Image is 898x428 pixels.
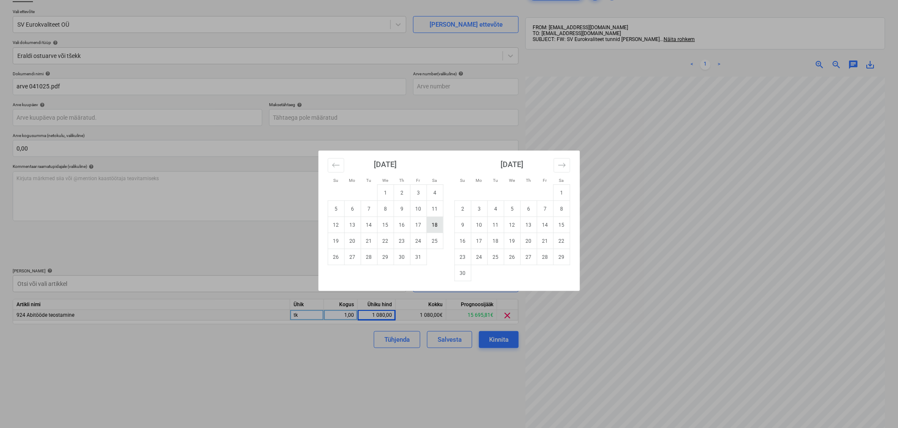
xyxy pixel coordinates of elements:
td: Wednesday, November 26, 2025 [504,249,520,265]
td: Monday, October 6, 2025 [344,201,361,217]
small: Su [460,178,465,183]
small: Su [333,178,338,183]
td: Thursday, November 20, 2025 [520,233,537,249]
td: Monday, October 13, 2025 [344,217,361,233]
td: Tuesday, October 7, 2025 [361,201,377,217]
td: Saturday, October 11, 2025 [427,201,443,217]
td: Friday, October 31, 2025 [410,249,427,265]
td: Saturday, November 8, 2025 [553,201,570,217]
div: Calendar [318,151,580,291]
td: Thursday, October 30, 2025 [394,249,410,265]
button: Move backward to switch to the previous month. [328,158,344,173]
td: Thursday, November 6, 2025 [520,201,537,217]
td: Wednesday, October 1, 2025 [377,185,394,201]
td: Tuesday, October 14, 2025 [361,217,377,233]
td: Sunday, November 30, 2025 [454,265,471,281]
td: Friday, October 3, 2025 [410,185,427,201]
td: Wednesday, November 19, 2025 [504,233,520,249]
td: Thursday, October 9, 2025 [394,201,410,217]
td: Thursday, November 13, 2025 [520,217,537,233]
small: Mo [476,178,482,183]
small: Th [399,178,404,183]
td: Tuesday, October 21, 2025 [361,233,377,249]
td: Monday, November 10, 2025 [471,217,487,233]
small: Tu [366,178,371,183]
small: We [509,178,515,183]
td: Sunday, October 26, 2025 [328,249,344,265]
td: Saturday, November 29, 2025 [553,249,570,265]
td: Monday, November 17, 2025 [471,233,487,249]
td: Sunday, October 5, 2025 [328,201,344,217]
iframe: Chat Widget [856,387,898,428]
td: Wednesday, November 12, 2025 [504,217,520,233]
td: Wednesday, November 5, 2025 [504,201,520,217]
td: Saturday, October 25, 2025 [427,233,443,249]
td: Sunday, November 2, 2025 [454,201,471,217]
td: Tuesday, November 4, 2025 [487,201,504,217]
td: Thursday, October 16, 2025 [394,217,410,233]
td: Saturday, October 18, 2025 [427,217,443,233]
td: Saturday, November 22, 2025 [553,233,570,249]
small: Sa [559,178,564,183]
small: Tu [493,178,498,183]
small: Th [526,178,531,183]
td: Sunday, October 19, 2025 [328,233,344,249]
td: Sunday, November 16, 2025 [454,233,471,249]
small: We [382,178,388,183]
td: Wednesday, October 8, 2025 [377,201,394,217]
td: Friday, November 28, 2025 [537,249,553,265]
small: Fr [543,178,547,183]
td: Monday, November 24, 2025 [471,249,487,265]
td: Friday, October 17, 2025 [410,217,427,233]
td: Friday, November 7, 2025 [537,201,553,217]
small: Fr [416,178,420,183]
td: Tuesday, November 11, 2025 [487,217,504,233]
td: Monday, October 20, 2025 [344,233,361,249]
td: Saturday, November 1, 2025 [553,185,570,201]
strong: [DATE] [501,160,524,169]
small: Sa [433,178,437,183]
td: Thursday, November 27, 2025 [520,249,537,265]
td: Saturday, October 4, 2025 [427,185,443,201]
td: Tuesday, October 28, 2025 [361,249,377,265]
small: Mo [349,178,356,183]
td: Tuesday, November 25, 2025 [487,249,504,265]
button: Move forward to switch to the next month. [554,158,570,173]
strong: [DATE] [374,160,397,169]
td: Sunday, November 9, 2025 [454,217,471,233]
td: Friday, November 21, 2025 [537,233,553,249]
td: Tuesday, November 18, 2025 [487,233,504,249]
td: Monday, October 27, 2025 [344,249,361,265]
td: Sunday, November 23, 2025 [454,249,471,265]
td: Friday, October 10, 2025 [410,201,427,217]
td: Wednesday, October 15, 2025 [377,217,394,233]
td: Friday, November 14, 2025 [537,217,553,233]
td: Friday, October 24, 2025 [410,233,427,249]
td: Wednesday, October 29, 2025 [377,249,394,265]
td: Sunday, October 12, 2025 [328,217,344,233]
td: Monday, November 3, 2025 [471,201,487,217]
td: Thursday, October 23, 2025 [394,233,410,249]
td: Thursday, October 2, 2025 [394,185,410,201]
td: Wednesday, October 22, 2025 [377,233,394,249]
td: Saturday, November 15, 2025 [553,217,570,233]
